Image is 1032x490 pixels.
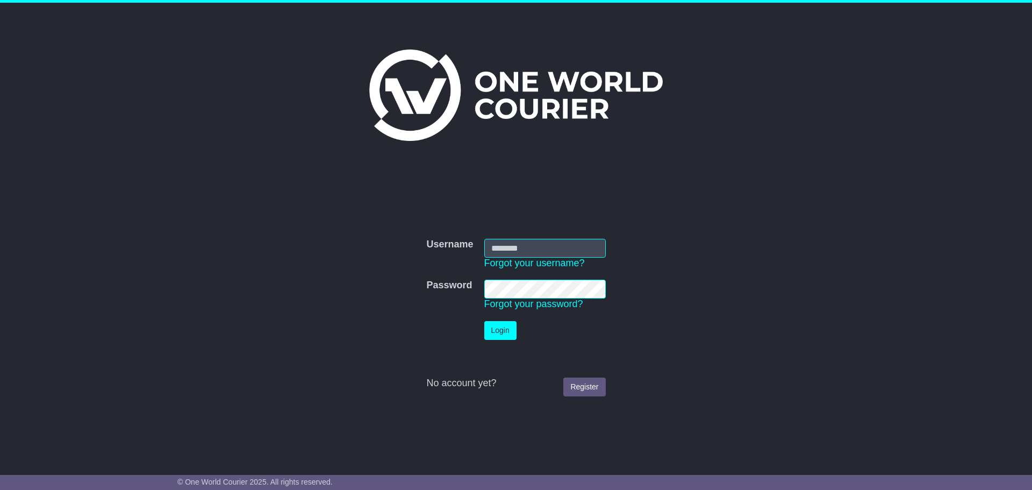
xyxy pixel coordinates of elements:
img: One World [369,49,663,141]
a: Register [563,378,605,396]
button: Login [484,321,517,340]
label: Password [426,280,472,292]
a: Forgot your password? [484,299,583,309]
span: © One World Courier 2025. All rights reserved. [177,478,333,486]
a: Forgot your username? [484,258,585,268]
label: Username [426,239,473,251]
div: No account yet? [426,378,605,389]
